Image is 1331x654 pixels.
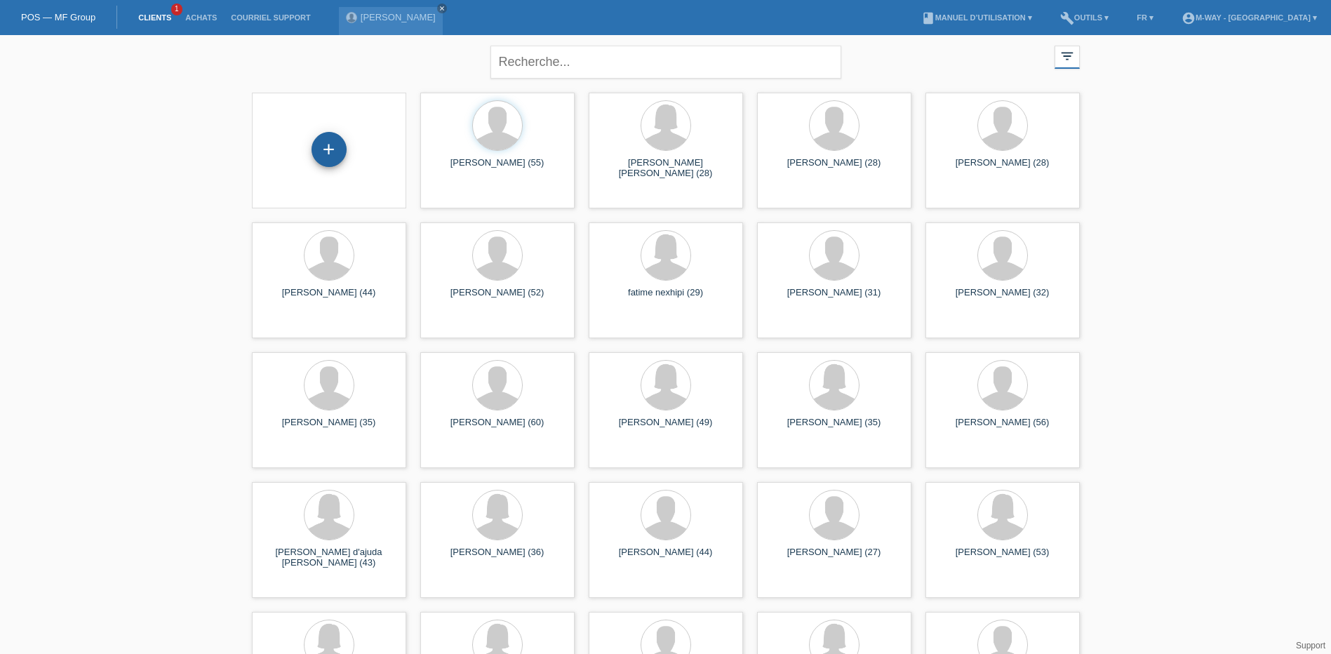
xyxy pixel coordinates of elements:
div: Enregistrer le client [312,138,346,161]
div: fatime nexhipi (29) [600,287,732,309]
i: book [921,11,935,25]
div: [PERSON_NAME] (27) [768,547,900,569]
a: [PERSON_NAME] [361,12,436,22]
div: [PERSON_NAME] (32) [937,287,1069,309]
a: Clients [131,13,178,22]
i: filter_list [1059,48,1075,64]
div: [PERSON_NAME] (44) [600,547,732,569]
div: [PERSON_NAME] (56) [937,417,1069,439]
a: Support [1296,641,1325,650]
div: [PERSON_NAME] (35) [263,417,395,439]
div: [PERSON_NAME] (49) [600,417,732,439]
i: account_circle [1182,11,1196,25]
a: Courriel Support [224,13,317,22]
div: [PERSON_NAME] (31) [768,287,900,309]
div: [PERSON_NAME] (44) [263,287,395,309]
div: [PERSON_NAME] (60) [432,417,563,439]
i: build [1060,11,1074,25]
a: bookManuel d’utilisation ▾ [914,13,1039,22]
a: close [437,4,447,13]
div: [PERSON_NAME] d'ajuda [PERSON_NAME] (43) [263,547,395,569]
a: FR ▾ [1130,13,1161,22]
a: buildOutils ▾ [1053,13,1116,22]
div: [PERSON_NAME] (53) [937,547,1069,569]
input: Recherche... [490,46,841,79]
div: [PERSON_NAME] (55) [432,157,563,180]
a: POS — MF Group [21,12,95,22]
span: 1 [171,4,182,15]
div: [PERSON_NAME] (36) [432,547,563,569]
a: Achats [178,13,224,22]
a: account_circlem-way - [GEOGRAPHIC_DATA] ▾ [1175,13,1324,22]
div: [PERSON_NAME] (52) [432,287,563,309]
div: [PERSON_NAME] (28) [937,157,1069,180]
div: [PERSON_NAME] (35) [768,417,900,439]
i: close [439,5,446,12]
div: [PERSON_NAME] [PERSON_NAME] (28) [600,157,732,180]
div: [PERSON_NAME] (28) [768,157,900,180]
